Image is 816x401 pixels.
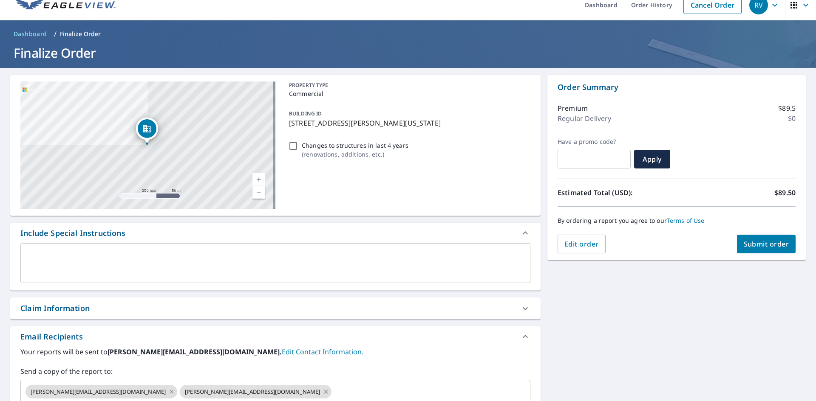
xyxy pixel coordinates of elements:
label: Your reports will be sent to [20,347,530,357]
p: By ordering a report you agree to our [558,217,796,224]
p: Order Summary [558,81,796,93]
span: Edit order [564,239,599,249]
p: Finalize Order [60,30,101,38]
b: [PERSON_NAME][EMAIL_ADDRESS][DOMAIN_NAME]. [108,347,282,356]
a: Terms of Use [667,216,705,224]
p: BUILDING ID [289,110,322,117]
button: Submit order [737,235,796,253]
div: [PERSON_NAME][EMAIL_ADDRESS][DOMAIN_NAME] [25,385,177,398]
p: [STREET_ADDRESS][PERSON_NAME][US_STATE] [289,118,527,128]
a: Current Level 17, Zoom Out [252,186,265,199]
p: Changes to structures in last 4 years [302,141,408,150]
span: Apply [641,154,663,164]
button: Apply [634,150,670,168]
nav: breadcrumb [10,27,806,41]
div: Claim Information [10,297,541,319]
span: [PERSON_NAME][EMAIL_ADDRESS][DOMAIN_NAME] [180,388,325,396]
p: Regular Delivery [558,113,611,123]
li: / [54,29,57,39]
p: Estimated Total (USD): [558,188,677,198]
p: Commercial [289,89,527,98]
button: Edit order [558,235,606,253]
span: [PERSON_NAME][EMAIL_ADDRESS][DOMAIN_NAME] [25,388,171,396]
p: ( renovations, additions, etc. ) [302,150,408,159]
a: Current Level 17, Zoom In [252,173,265,186]
label: Send a copy of the report to: [20,366,530,376]
p: $89.5 [778,103,796,113]
span: Dashboard [14,30,47,38]
div: Email Recipients [10,326,541,347]
label: Have a promo code? [558,138,631,146]
p: PROPERTY TYPE [289,81,527,89]
div: Email Recipients [20,331,83,342]
a: EditContactInfo [282,347,363,356]
h1: Finalize Order [10,44,806,62]
div: Include Special Instructions [20,227,125,239]
div: Include Special Instructions [10,223,541,243]
div: Claim Information [20,303,90,314]
p: Premium [558,103,588,113]
a: Dashboard [10,27,51,41]
div: [PERSON_NAME][EMAIL_ADDRESS][DOMAIN_NAME] [180,385,331,398]
div: Dropped pin, building 1, Commercial property, 2185 Adam C Powell Blvd New York, NY 10027 [136,118,158,144]
span: Submit order [744,239,789,249]
p: $89.50 [774,188,796,198]
p: $0 [788,113,796,123]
